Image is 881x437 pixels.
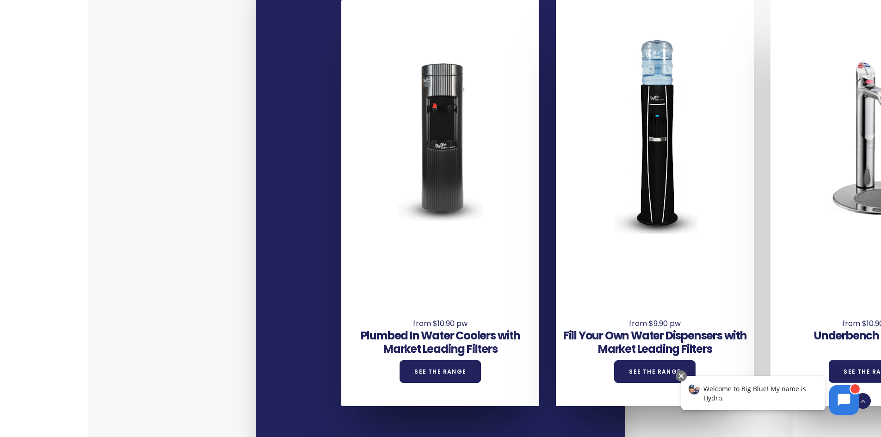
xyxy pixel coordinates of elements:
[400,360,481,383] a: See the Range
[614,360,696,383] a: See the Range
[672,369,868,424] iframe: Chatbot
[361,328,520,357] a: Plumbed In Water Coolers with Market Leading Filters
[563,328,747,357] a: Fill Your Own Water Dispensers with Market Leading Filters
